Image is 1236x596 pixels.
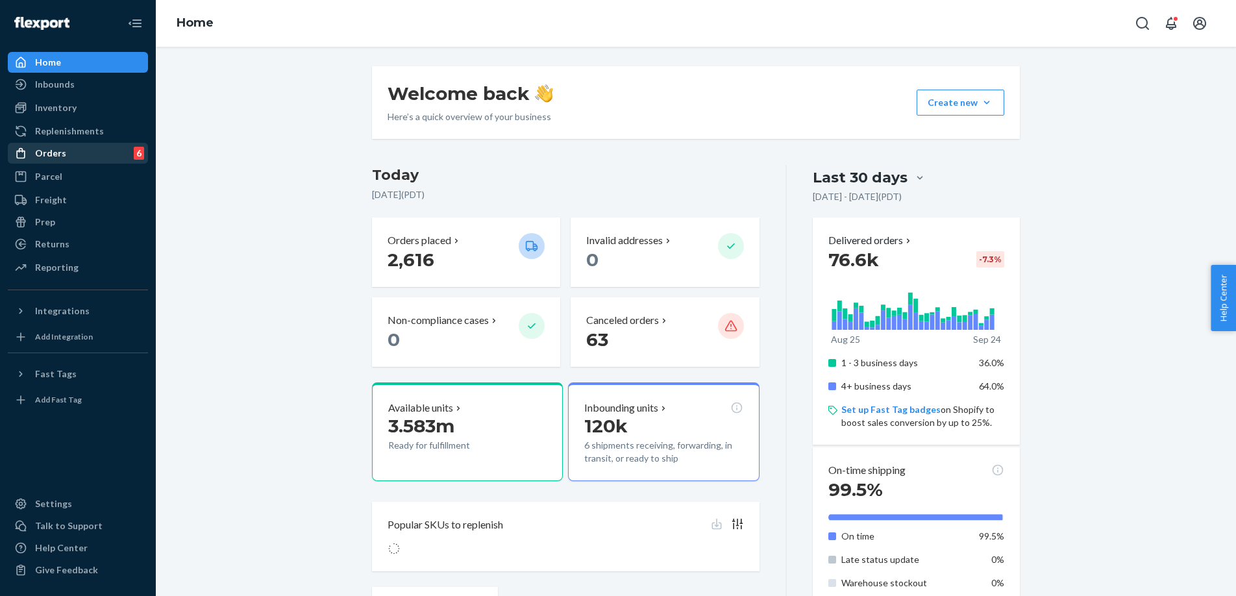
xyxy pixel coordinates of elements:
[841,577,969,590] p: Warehouse stockout
[35,125,104,138] div: Replenishments
[35,56,61,69] div: Home
[841,356,969,369] p: 1 - 3 business days
[841,553,969,566] p: Late status update
[8,212,148,232] a: Prep
[991,554,1004,565] span: 0%
[388,249,434,271] span: 2,616
[35,497,72,510] div: Settings
[35,170,62,183] div: Parcel
[586,313,659,328] p: Canceled orders
[8,493,148,514] a: Settings
[571,217,759,287] button: Invalid addresses 0
[35,216,55,229] div: Prep
[979,357,1004,368] span: 36.0%
[372,165,760,186] h3: Today
[8,257,148,278] a: Reporting
[1130,10,1156,36] button: Open Search Box
[8,327,148,347] a: Add Integration
[35,147,66,160] div: Orders
[8,74,148,95] a: Inbounds
[35,367,77,380] div: Fast Tags
[35,78,75,91] div: Inbounds
[8,143,148,164] a: Orders6
[35,193,67,206] div: Freight
[584,439,743,465] p: 6 shipments receiving, forwarding, in transit, or ready to ship
[976,251,1004,267] div: -7.3 %
[828,249,879,271] span: 76.6k
[8,301,148,321] button: Integrations
[388,110,553,123] p: Here’s a quick overview of your business
[8,538,148,558] a: Help Center
[8,190,148,210] a: Freight
[134,147,144,160] div: 6
[1211,265,1236,331] button: Help Center
[828,233,913,248] button: Delivered orders
[388,401,453,416] p: Available units
[568,382,759,481] button: Inbounding units120k6 shipments receiving, forwarding, in transit, or ready to ship
[388,439,508,452] p: Ready for fulfillment
[841,404,941,415] a: Set up Fast Tag badges
[372,382,563,481] button: Available units3.583mReady for fulfillment
[35,101,77,114] div: Inventory
[813,190,902,203] p: [DATE] - [DATE] ( PDT )
[1158,10,1184,36] button: Open notifications
[841,380,969,393] p: 4+ business days
[35,261,79,274] div: Reporting
[372,188,760,201] p: [DATE] ( PDT )
[1187,10,1213,36] button: Open account menu
[35,304,90,317] div: Integrations
[35,394,82,405] div: Add Fast Tag
[122,10,148,36] button: Close Navigation
[841,530,969,543] p: On time
[8,515,148,536] a: Talk to Support
[8,364,148,384] button: Fast Tags
[8,390,148,410] a: Add Fast Tag
[35,541,88,554] div: Help Center
[828,463,906,478] p: On-time shipping
[991,577,1004,588] span: 0%
[8,166,148,187] a: Parcel
[979,530,1004,541] span: 99.5%
[584,401,658,416] p: Inbounding units
[388,82,553,105] h1: Welcome back
[841,403,1004,429] p: on Shopify to boost sales conversion by up to 25%.
[586,249,599,271] span: 0
[8,560,148,580] button: Give Feedback
[831,333,860,346] p: Aug 25
[584,415,628,437] span: 120k
[979,380,1004,391] span: 64.0%
[388,329,400,351] span: 0
[372,217,560,287] button: Orders placed 2,616
[571,297,759,367] button: Canceled orders 63
[917,90,1004,116] button: Create new
[35,564,98,577] div: Give Feedback
[177,16,214,30] a: Home
[973,333,1001,346] p: Sep 24
[8,234,148,255] a: Returns
[535,84,553,103] img: hand-wave emoji
[35,519,103,532] div: Talk to Support
[372,297,560,367] button: Non-compliance cases 0
[35,238,69,251] div: Returns
[8,97,148,118] a: Inventory
[35,331,93,342] div: Add Integration
[388,313,489,328] p: Non-compliance cases
[388,233,451,248] p: Orders placed
[388,415,454,437] span: 3.583m
[8,52,148,73] a: Home
[14,17,69,30] img: Flexport logo
[586,233,663,248] p: Invalid addresses
[166,5,224,42] ol: breadcrumbs
[586,329,608,351] span: 63
[828,478,883,501] span: 99.5%
[813,168,908,188] div: Last 30 days
[8,121,148,142] a: Replenishments
[388,517,503,532] p: Popular SKUs to replenish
